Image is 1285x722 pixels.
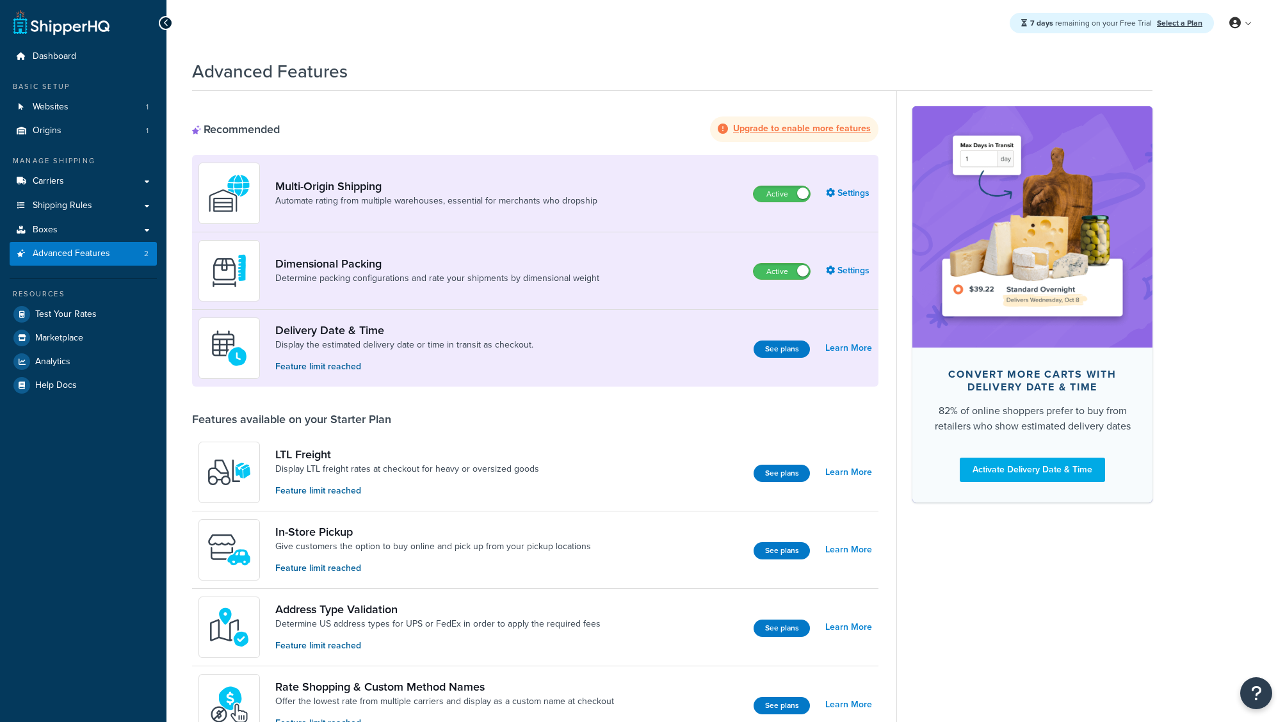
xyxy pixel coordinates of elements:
[33,125,61,136] span: Origins
[275,618,601,630] a: Determine US address types for UPS or FedEx in order to apply the required fees
[10,95,157,119] a: Websites1
[10,119,157,143] a: Origins1
[33,248,110,259] span: Advanced Features
[35,380,77,391] span: Help Docs
[10,45,157,68] a: Dashboard
[207,171,252,216] img: WatD5o0RtDAAAAAElFTkSuQmCC
[275,339,533,351] a: Display the estimated delivery date or time in transit as checkout.
[10,170,157,193] a: Carriers
[144,248,149,259] span: 2
[33,176,64,187] span: Carriers
[275,360,533,374] p: Feature limit reached
[275,272,599,285] a: Determine packing configurations and rate your shipments by dimensional weight
[933,368,1132,394] div: Convert more carts with delivery date & time
[825,696,872,714] a: Learn More
[10,289,157,300] div: Resources
[10,95,157,119] li: Websites
[275,680,614,694] a: Rate Shopping & Custom Method Names
[933,403,1132,434] div: 82% of online shoppers prefer to buy from retailers who show estimated delivery dates
[146,102,149,113] span: 1
[192,122,280,136] div: Recommended
[10,374,157,397] a: Help Docs
[10,194,157,218] a: Shipping Rules
[275,323,533,337] a: Delivery Date & Time
[275,695,614,708] a: Offer the lowest rate from multiple carriers and display as a custom name at checkout
[275,195,597,207] a: Automate rating from multiple warehouses, essential for merchants who dropship
[754,465,810,482] a: See plans
[733,122,871,135] strong: Upgrade to enable more features
[35,309,97,320] span: Test Your Rates
[825,339,872,357] a: Learn More
[754,620,810,637] a: See plans
[825,618,872,636] a: Learn More
[754,264,810,279] label: Active
[275,602,601,616] a: Address Type Validation
[10,303,157,326] a: Test Your Rates
[825,463,872,481] a: Learn More
[207,527,252,572] img: wfgcfpwTIucLEAAAAASUVORK5CYII=
[10,156,157,166] div: Manage Shipping
[146,125,149,136] span: 1
[754,341,810,358] a: See plans
[275,179,597,193] a: Multi-Origin Shipping
[960,458,1105,482] a: Activate Delivery Date & Time
[33,51,76,62] span: Dashboard
[275,561,591,575] p: Feature limit reached
[825,541,872,559] a: Learn More
[1240,677,1272,709] button: Open Resource Center
[10,326,157,349] a: Marketplace
[1030,17,1154,29] span: remaining on your Free Trial
[754,186,810,202] label: Active
[33,225,58,236] span: Boxes
[33,102,69,113] span: Websites
[275,639,601,653] p: Feature limit reached
[192,412,391,426] div: Features available on your Starter Plan
[35,357,70,367] span: Analytics
[1030,17,1053,29] strong: 7 days
[275,484,539,498] p: Feature limit reached
[10,350,157,373] a: Analytics
[192,59,348,84] h1: Advanced Features
[10,218,157,242] a: Boxes
[275,257,599,271] a: Dimensional Packing
[207,605,252,650] img: kIG8fy0lQAAAABJRU5ErkJggg==
[33,200,92,211] span: Shipping Rules
[275,463,539,476] a: Display LTL freight rates at checkout for heavy or oversized goods
[1157,17,1202,29] a: Select a Plan
[35,333,83,344] span: Marketplace
[10,242,157,266] a: Advanced Features2
[932,125,1133,328] img: feature-image-ddt-36eae7f7280da8017bfb280eaccd9c446f90b1fe08728e4019434db127062ab4.png
[207,326,252,371] img: gfkeb5ejjkALwAAAABJRU5ErkJggg==
[10,81,157,92] div: Basic Setup
[275,447,539,461] a: LTL Freight
[826,184,872,202] a: Settings
[275,540,591,553] a: Give customers the option to buy online and pick up from your pickup locations
[275,525,591,539] a: In-Store Pickup
[207,450,252,495] img: y79ZsPf0fXUFUhFXDzUgf+ktZg5F2+ohG75+v3d2s1D9TjoU8PiyCIluIjV41seZevKCRuEjTPPOKHJsQcmKCXGdfprl3L4q7...
[754,697,810,714] a: See plans
[754,542,810,559] a: See plans
[10,119,157,143] li: Origins
[10,242,157,266] li: Advanced Features
[826,262,872,280] a: Settings
[207,248,252,293] img: DTVBYsAAAAAASUVORK5CYII=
